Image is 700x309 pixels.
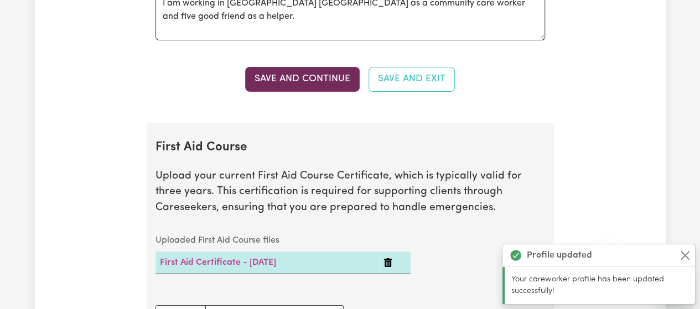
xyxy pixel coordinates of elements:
[155,140,545,155] h2: First Aid Course
[160,258,276,267] a: First Aid Certificate - [DATE]
[155,169,545,216] p: Upload your current First Aid Course Certificate, which is typically valid for three years. This ...
[678,249,692,262] button: Close
[527,249,592,262] strong: Profile updated
[155,229,411,252] caption: Uploaded First Aid Course files
[245,67,360,91] button: Save and Continue
[598,238,620,260] iframe: Close message
[369,67,455,91] button: Save and Exit
[7,8,67,17] span: Need any help?
[511,274,688,297] p: Your careworker profile has been updated successfully!
[383,256,392,269] button: Delete First Aid Certificate - 06/04/2023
